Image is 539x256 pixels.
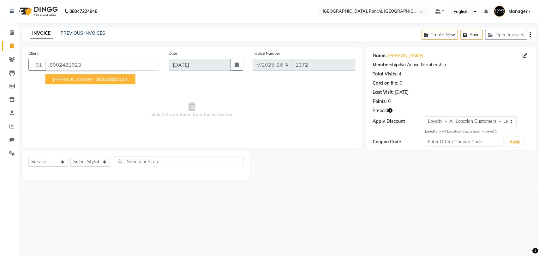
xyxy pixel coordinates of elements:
[96,76,124,82] span: 800248102
[425,137,503,146] input: Enter Offer / Coupon Code
[16,3,59,20] img: logo
[61,30,105,36] a: PREVIOUS INVOICES
[400,80,402,86] div: 0
[373,139,425,145] div: Coupon Code
[373,71,398,77] div: Total Visits:
[373,62,400,68] div: Membership:
[373,80,398,86] div: Card on file:
[508,8,527,15] span: Manager
[69,3,97,20] b: 08047224946
[28,59,46,71] button: +91
[30,28,53,39] a: INVOICE
[494,6,505,17] img: Manager
[373,89,394,96] div: Last Visit:
[399,71,401,77] div: 4
[460,30,482,40] button: Save
[395,89,409,96] div: [DATE]
[53,76,93,82] span: [PERSON_NAME]
[373,98,387,105] div: Points:
[28,78,355,141] span: Select & add items from the list below
[388,98,391,105] div: 0
[422,30,458,40] button: Create New
[373,118,425,125] div: Apply Discount
[253,51,280,56] label: Invoice Number
[45,59,159,71] input: Search by Name/Mobile/Email/Code
[425,129,441,134] strong: Loyalty →
[169,51,177,56] label: Date
[28,51,39,56] label: Client
[95,76,128,82] ngb-highlight: 3
[373,62,530,68] div: No Active Membership
[115,157,243,166] input: Search or Scan
[388,52,423,59] a: [PERSON_NAME]
[425,129,530,134] div: All Location Customers → Level 1
[506,137,524,147] button: Apply
[373,52,387,59] div: Name:
[373,107,388,114] span: Prepaid
[485,30,527,40] button: Open Invoices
